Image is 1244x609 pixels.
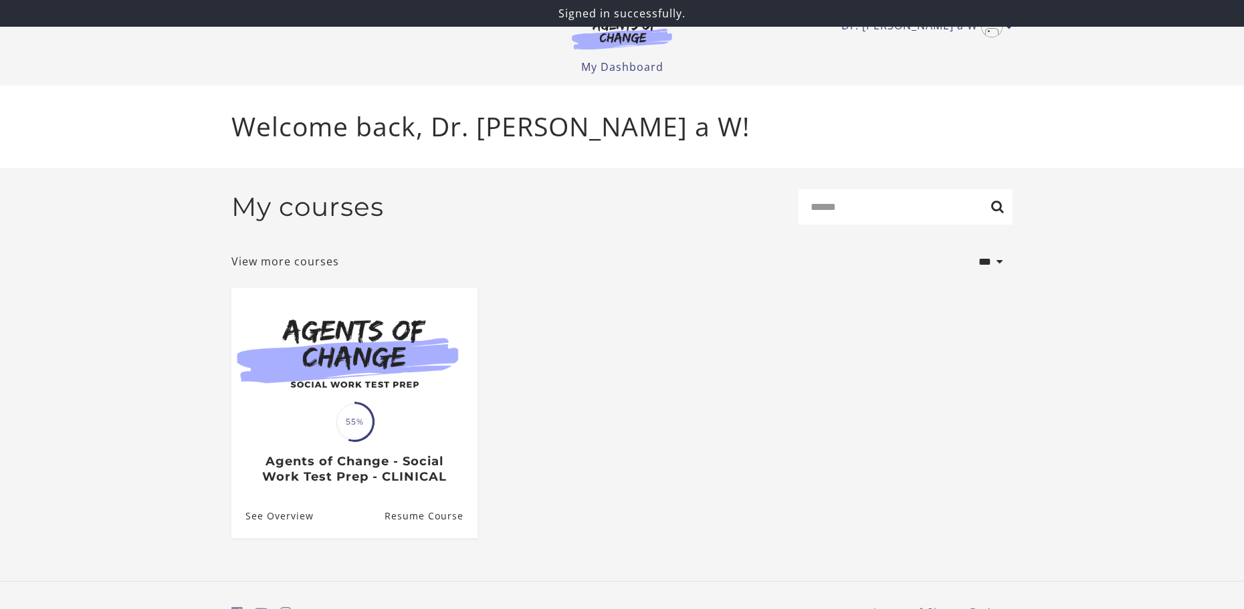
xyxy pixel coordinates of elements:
[245,454,463,484] h3: Agents of Change - Social Work Test Prep - CLINICAL
[336,404,373,440] span: 55%
[231,107,1013,146] p: Welcome back, Dr. [PERSON_NAME] a W!
[581,59,663,74] a: My Dashboard
[385,495,478,538] a: Agents of Change - Social Work Test Prep - CLINICAL: Resume Course
[231,253,339,269] a: View more courses
[558,19,686,49] img: Agents of Change Logo
[231,495,314,538] a: Agents of Change - Social Work Test Prep - CLINICAL: See Overview
[841,16,1006,37] a: Toggle menu
[231,191,384,223] h2: My courses
[5,5,1239,21] p: Signed in successfully.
